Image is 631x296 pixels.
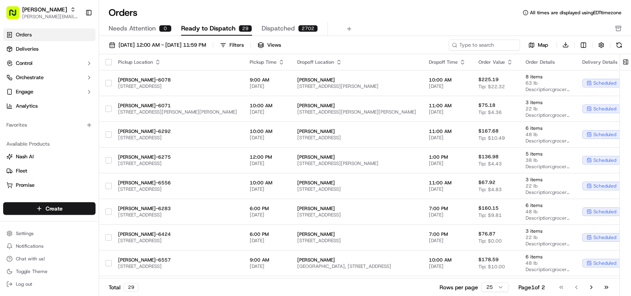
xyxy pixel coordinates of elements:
[297,263,416,269] span: [GEOGRAPHIC_DATA], [STREET_ADDRESS]
[593,183,616,189] span: scheduled
[526,234,570,241] span: 22 lb
[429,186,466,192] span: [DATE]
[118,128,237,135] span: [PERSON_NAME]-6292
[118,257,237,263] span: [PERSON_NAME]-6557
[250,160,285,167] span: [DATE]
[429,205,466,212] span: 7:00 PM
[614,40,625,51] button: Refresh
[478,154,499,160] span: $136.98
[297,83,416,89] span: [STREET_ADDRESS][PERSON_NAME]
[297,128,416,135] span: [PERSON_NAME]
[297,154,416,160] span: [PERSON_NAME]
[593,80,616,86] span: scheduled
[22,6,67,13] button: [PERSON_NAME]
[6,167,92,175] a: Fleet
[239,25,252,32] div: 29
[250,77,285,83] span: 9:00 AM
[478,135,505,141] span: Tip: $10.49
[593,106,616,112] span: scheduled
[3,202,96,215] button: Create
[593,260,616,266] span: scheduled
[105,40,210,51] button: [DATE] 12:00 AM - [DATE] 11:59 PM
[250,186,285,192] span: [DATE]
[526,176,570,183] span: 3 items
[429,135,466,141] span: [DATE]
[250,237,285,244] span: [DATE]
[250,180,285,186] span: 10:00 AM
[216,40,247,51] button: Filters
[523,40,553,50] button: Map
[526,183,570,189] span: 22 lb
[250,154,285,160] span: 12:00 PM
[478,76,499,83] span: $225.19
[250,263,285,269] span: [DATE]
[593,209,616,215] span: scheduled
[109,283,139,292] div: Total
[429,231,466,237] span: 7:00 PM
[478,179,495,186] span: $67.92
[118,186,237,192] span: [STREET_ADDRESS]
[250,109,285,115] span: [DATE]
[429,180,466,186] span: 11:00 AM
[181,24,235,33] span: Ready to Dispatch
[298,25,318,32] div: 2702
[3,253,96,264] button: Chat with us!
[440,283,478,291] p: Rows per page
[429,263,466,269] span: [DATE]
[16,60,33,67] span: Control
[3,266,96,277] button: Toggle Theme
[478,205,499,211] span: $160.15
[526,241,570,247] span: Description: grocery bags
[526,202,570,209] span: 6 items
[526,209,570,215] span: 48 lb
[3,165,96,177] button: Fleet
[478,212,502,218] span: Tip: $9.81
[526,99,570,106] span: 3 items
[3,241,96,252] button: Notifications
[429,109,466,115] span: [DATE]
[429,83,466,89] span: [DATE]
[118,237,237,244] span: [STREET_ADDRESS]
[593,234,616,241] span: scheduled
[429,128,466,135] span: 11:00 AM
[297,135,416,141] span: [STREET_ADDRESS]
[250,231,285,237] span: 6:00 PM
[46,205,63,213] span: Create
[297,160,416,167] span: [STREET_ADDRESS][PERSON_NAME]
[526,86,570,93] span: Description: grocery bags
[118,154,237,160] span: [PERSON_NAME]-6275
[16,182,34,189] span: Promise
[6,153,92,160] a: Nash AI
[118,231,237,237] span: [PERSON_NAME]-6424
[478,83,505,90] span: Tip: $22.32
[429,160,466,167] span: [DATE]
[250,135,285,141] span: [DATE]
[297,180,416,186] span: [PERSON_NAME]
[297,257,416,263] span: [PERSON_NAME]
[118,263,237,269] span: [STREET_ADDRESS]
[118,83,237,89] span: [STREET_ADDRESS]
[109,24,156,33] span: Needs Attention
[3,138,96,150] div: Available Products
[429,77,466,83] span: 10:00 AM
[526,228,570,234] span: 3 items
[254,40,285,51] button: Views
[429,154,466,160] span: 1:00 PM
[526,106,570,112] span: 22 lb
[229,42,244,49] div: Filters
[478,128,499,134] span: $167.68
[526,266,570,273] span: Description: grocery bags
[16,167,27,175] span: Fleet
[429,212,466,218] span: [DATE]
[526,157,570,163] span: 38 lb
[16,74,44,81] span: Orchestrate
[16,230,34,237] span: Settings
[429,102,466,109] span: 11:00 AM
[250,257,285,263] span: 9:00 AM
[297,231,416,237] span: [PERSON_NAME]
[526,163,570,170] span: Description: grocery bags
[16,268,48,275] span: Toggle Theme
[593,131,616,138] span: scheduled
[3,179,96,192] button: Promise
